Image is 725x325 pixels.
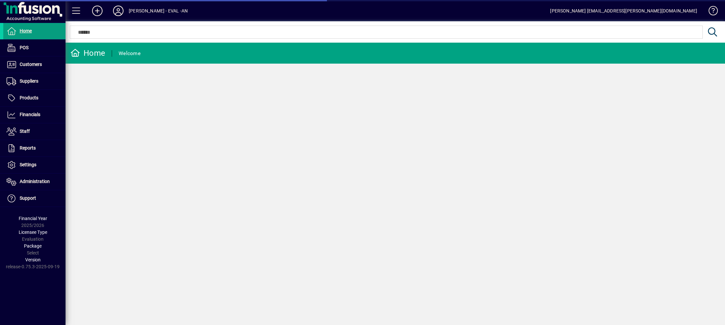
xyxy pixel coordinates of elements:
[20,112,40,117] span: Financials
[20,179,50,184] span: Administration
[20,45,29,50] span: POS
[3,107,66,123] a: Financials
[3,73,66,90] a: Suppliers
[87,5,108,17] button: Add
[3,140,66,156] a: Reports
[704,1,717,23] a: Knowledge Base
[20,95,38,100] span: Products
[3,190,66,207] a: Support
[25,257,41,262] span: Version
[20,129,30,134] span: Staff
[70,48,105,58] div: Home
[20,195,36,201] span: Support
[19,230,47,235] span: Licensee Type
[119,48,141,59] div: Welcome
[20,162,36,167] span: Settings
[3,56,66,73] a: Customers
[550,6,697,16] div: [PERSON_NAME] [EMAIL_ADDRESS][PERSON_NAME][DOMAIN_NAME]
[3,157,66,173] a: Settings
[3,40,66,56] a: POS
[20,62,42,67] span: Customers
[24,243,42,249] span: Package
[19,216,47,221] span: Financial Year
[20,145,36,151] span: Reports
[3,123,66,140] a: Staff
[20,28,32,33] span: Home
[3,173,66,190] a: Administration
[108,5,129,17] button: Profile
[3,90,66,106] a: Products
[129,6,188,16] div: [PERSON_NAME] - EVAL -AN
[20,78,38,84] span: Suppliers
